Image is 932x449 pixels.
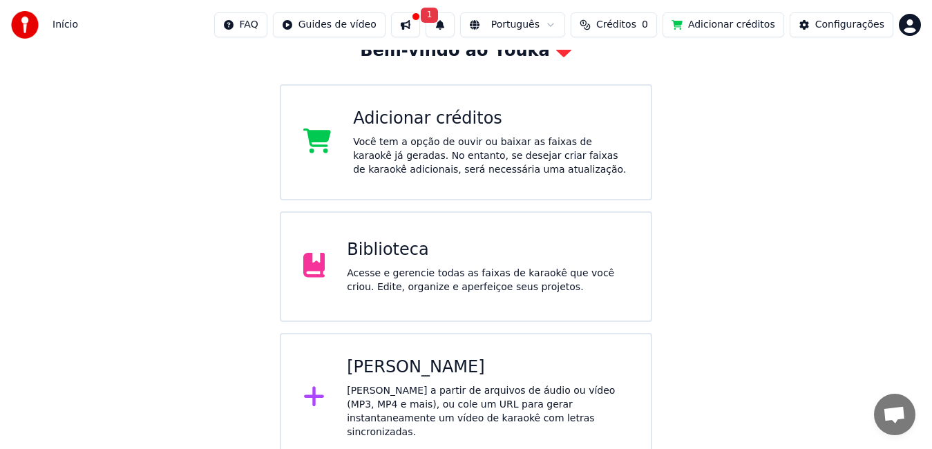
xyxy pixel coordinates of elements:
div: Adicionar créditos [353,108,629,130]
nav: breadcrumb [53,18,78,32]
button: FAQ [214,12,267,37]
button: Configurações [790,12,893,37]
a: Bate-papo aberto [874,394,915,435]
span: 0 [642,18,648,32]
div: Biblioteca [347,239,629,261]
div: Bem-vindo ao Youka [360,40,571,62]
button: 1 [426,12,455,37]
span: Início [53,18,78,32]
div: Configurações [815,18,884,32]
button: Guides de vídeo [273,12,386,37]
div: Você tem a opção de ouvir ou baixar as faixas de karaokê já geradas. No entanto, se desejar criar... [353,135,629,177]
span: 1 [421,8,439,23]
div: [PERSON_NAME] [347,356,629,379]
button: Adicionar créditos [663,12,784,37]
span: Créditos [596,18,636,32]
img: youka [11,11,39,39]
button: Créditos0 [571,12,657,37]
div: [PERSON_NAME] a partir de arquivos de áudio ou vídeo (MP3, MP4 e mais), ou cole um URL para gerar... [347,384,629,439]
div: Acesse e gerencie todas as faixas de karaokê que você criou. Edite, organize e aperfeiçoe seus pr... [347,267,629,294]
